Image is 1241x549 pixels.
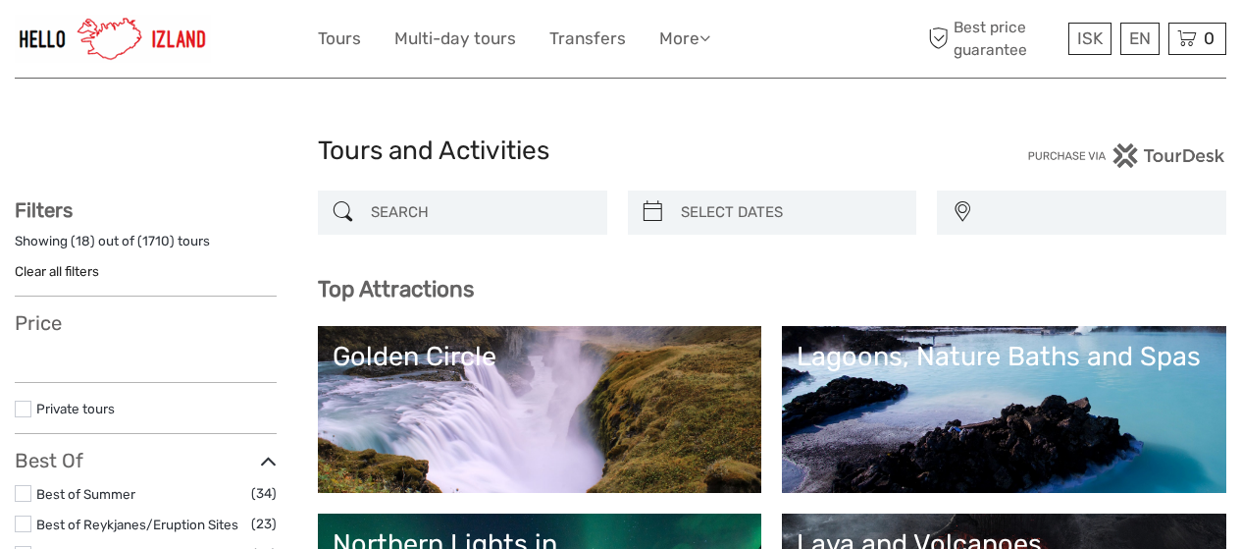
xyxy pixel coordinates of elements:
a: Tours [318,25,361,53]
a: Multi-day tours [394,25,516,53]
label: 1710 [142,232,170,250]
div: EN [1120,23,1160,55]
h3: Price [15,311,277,335]
a: Lagoons, Nature Baths and Spas [797,341,1212,478]
span: ISK [1077,28,1103,48]
b: Top Attractions [318,276,474,302]
span: (23) [251,513,277,535]
div: Lagoons, Nature Baths and Spas [797,341,1212,372]
input: SELECT DATES [673,195,907,230]
span: (34) [251,482,277,505]
a: Golden Circle [333,341,748,478]
span: Best price guarantee [923,17,1063,60]
img: 1270-cead85dc-23af-4572-be81-b346f9cd5751_logo_small.jpg [15,15,211,63]
a: More [659,25,710,53]
div: Showing ( ) out of ( ) tours [15,232,277,262]
h1: Tours and Activities [318,136,924,167]
a: Best of Summer [36,486,135,502]
a: Clear all filters [15,263,99,279]
a: Best of Reykjanes/Eruption Sites [36,517,238,532]
div: Golden Circle [333,341,748,372]
input: SEARCH [363,195,597,230]
a: Private tours [36,401,115,416]
strong: Filters [15,198,73,222]
label: 18 [76,232,90,250]
span: 0 [1201,28,1217,48]
img: PurchaseViaTourDesk.png [1027,143,1226,168]
h3: Best Of [15,449,277,472]
a: Transfers [549,25,626,53]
